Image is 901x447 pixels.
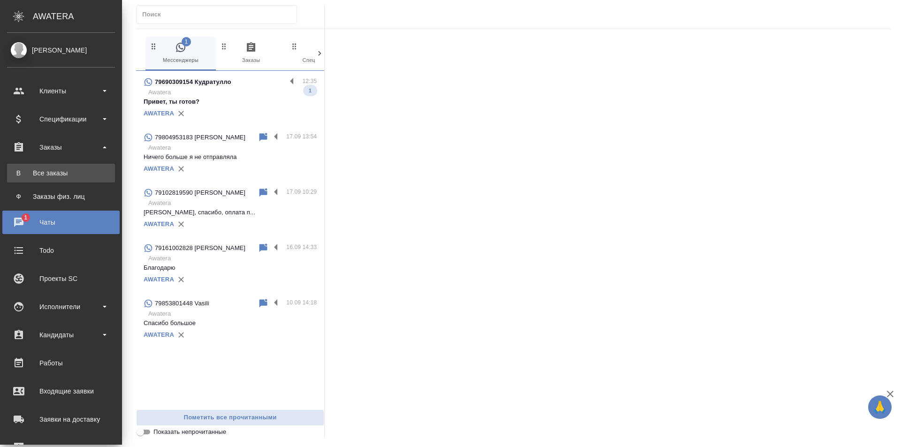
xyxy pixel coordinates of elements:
a: 1Чаты [2,211,120,234]
div: Пометить непрочитанным [258,298,269,309]
span: Мессенджеры [149,42,212,65]
div: Работы [7,356,115,370]
span: 1 [18,213,33,222]
a: AWATERA [144,220,174,227]
span: Заказы [220,42,283,65]
input: Поиск [142,8,297,21]
button: Удалить привязку [174,217,188,231]
a: AWATERA [144,110,174,117]
a: AWATERA [144,165,174,172]
div: Спецификации [7,112,115,126]
div: Пометить непрочитанным [258,242,269,254]
svg: Зажми и перетащи, чтобы поменять порядок вкладок [290,42,299,51]
p: 79690309154 Кудратулло [155,77,231,87]
p: 79804953183 [PERSON_NAME] [155,133,245,142]
div: Исполнители [7,300,115,314]
div: Заказы [7,140,115,154]
a: Входящие заявки [2,379,120,403]
p: Спасибо большое [144,318,317,328]
span: 1 [182,37,191,46]
p: 17.09 10:29 [286,187,317,197]
p: 12:35 [302,76,317,86]
div: 79102819590 [PERSON_NAME]17.09 10:29Awatera[PERSON_NAME], спасибо, оплата п...AWATERA [136,182,324,237]
p: Ничего больше я не отправляла [144,152,317,162]
span: 🙏 [872,397,888,417]
svg: Зажми и перетащи, чтобы поменять порядок вкладок [220,42,229,51]
p: Awatera [148,88,317,97]
div: Заявки на доставку [7,412,115,426]
p: 10.09 14:18 [286,298,317,307]
button: Удалить привязку [174,273,188,287]
div: 79804953183 [PERSON_NAME]17.09 13:54AwateraНичего больше я не отправлялаAWATERA [136,126,324,182]
p: 79102819590 [PERSON_NAME] [155,188,245,197]
a: ВВсе заказы [7,164,115,182]
span: Спецификации [290,42,353,65]
p: Благодарю [144,263,317,273]
p: 17.09 13:54 [286,132,317,141]
svg: Зажми и перетащи, чтобы поменять порядок вкладок [149,42,158,51]
button: Удалить привязку [174,162,188,176]
div: 79690309154 Кудратулло12:35AwateraПривет, ты готов?1AWATERA [136,71,324,126]
div: Todo [7,243,115,258]
button: 🙏 [868,395,892,419]
p: Awatera [148,143,317,152]
div: Клиенты [7,84,115,98]
div: Все заказы [12,168,110,178]
p: 79161002828 [PERSON_NAME] [155,243,245,253]
div: Заказы физ. лиц [12,192,110,201]
div: 79161002828 [PERSON_NAME]16.09 14:33AwateraБлагодарюAWATERA [136,237,324,292]
a: Заявки на доставку [2,408,120,431]
p: Awatera [148,309,317,318]
div: [PERSON_NAME] [7,45,115,55]
a: AWATERA [144,331,174,338]
button: Пометить все прочитанными [136,409,324,426]
div: Проекты SC [7,272,115,286]
div: Пометить непрочитанным [258,187,269,198]
div: Входящие заявки [7,384,115,398]
p: 79853801448 Vasili [155,299,209,308]
span: Пометить все прочитанными [141,412,319,423]
div: Чаты [7,215,115,229]
button: Удалить привязку [174,328,188,342]
div: Пометить непрочитанным [258,132,269,143]
div: AWATERA [33,7,122,26]
a: ФЗаказы физ. лиц [7,187,115,206]
p: 16.09 14:33 [286,242,317,252]
span: 1 [303,86,317,95]
p: Awatera [148,198,317,208]
div: 79853801448 Vasili10.09 14:18AwateraСпасибо большоеAWATERA [136,292,324,348]
span: Показать непрочитанные [153,427,226,437]
button: Удалить привязку [174,106,188,121]
a: Todo [2,239,120,262]
div: Кандидаты [7,328,115,342]
a: AWATERA [144,276,174,283]
p: Привет, ты готов? [144,97,317,106]
p: [PERSON_NAME], спасибо, оплата п... [144,208,317,217]
p: Awatera [148,254,317,263]
a: Работы [2,351,120,375]
a: Проекты SC [2,267,120,290]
